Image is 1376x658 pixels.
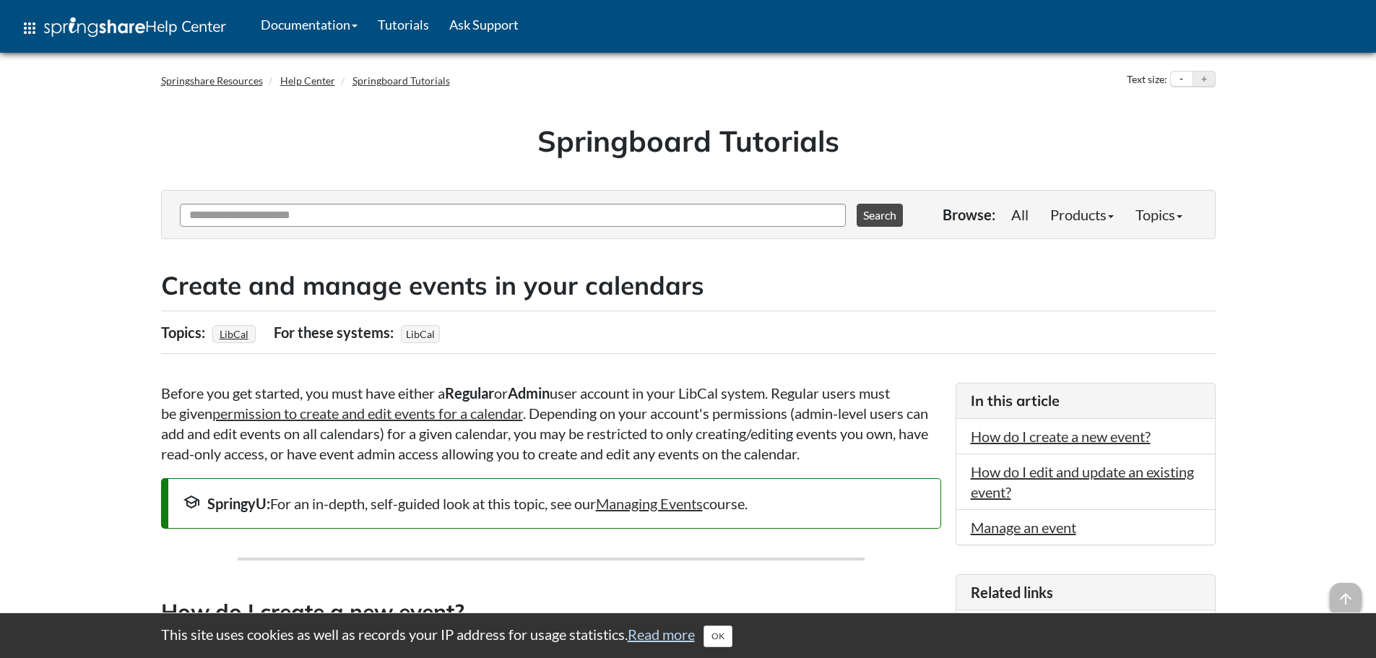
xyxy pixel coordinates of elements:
[1039,200,1125,229] a: Products
[439,7,529,43] a: Ask Support
[11,7,236,50] a: apps Help Center
[1125,200,1193,229] a: Topics
[172,121,1205,161] h1: Springboard Tutorials
[445,384,494,402] strong: Regular
[1330,583,1362,615] span: arrow_upward
[596,495,703,512] a: Managing Events
[508,384,550,402] strong: Admin
[971,584,1053,601] span: Related links
[401,325,440,343] span: LibCal
[161,74,263,87] a: Springshare Resources
[212,404,523,422] a: permission to create and edit events for a calendar
[1000,200,1039,229] a: All
[1330,584,1362,602] a: arrow_upward
[161,597,941,629] h3: How do I create a new event?
[44,17,145,37] img: Springshare
[161,319,209,346] div: Topics:
[183,493,926,514] div: For an in-depth, self-guided look at this topic, see our course.
[207,495,270,512] strong: SpringyU:
[251,7,368,43] a: Documentation
[280,74,335,87] a: Help Center
[971,519,1076,536] a: Manage an event
[21,20,38,37] span: apps
[857,204,903,227] button: Search
[971,391,1200,411] h3: In this article
[704,625,732,647] button: Close
[274,319,397,346] div: For these systems:
[183,493,200,511] span: school
[368,7,439,43] a: Tutorials
[145,17,226,35] span: Help Center
[971,463,1194,501] a: How do I edit and update an existing event?
[971,428,1151,445] a: How do I create a new event?
[943,204,995,225] p: Browse:
[628,625,695,643] a: Read more
[161,268,1216,303] h2: Create and manage events in your calendars
[217,324,251,345] a: LibCal
[1171,72,1193,86] button: Decrease text size
[352,74,450,87] a: Springboard Tutorials
[1124,71,1170,88] div: Text size:
[147,624,1230,647] div: This site uses cookies as well as records your IP address for usage statistics.
[161,383,941,464] p: Before you get started, you must have either a or user account in your LibCal system. Regular use...
[1193,72,1215,86] button: Increase text size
